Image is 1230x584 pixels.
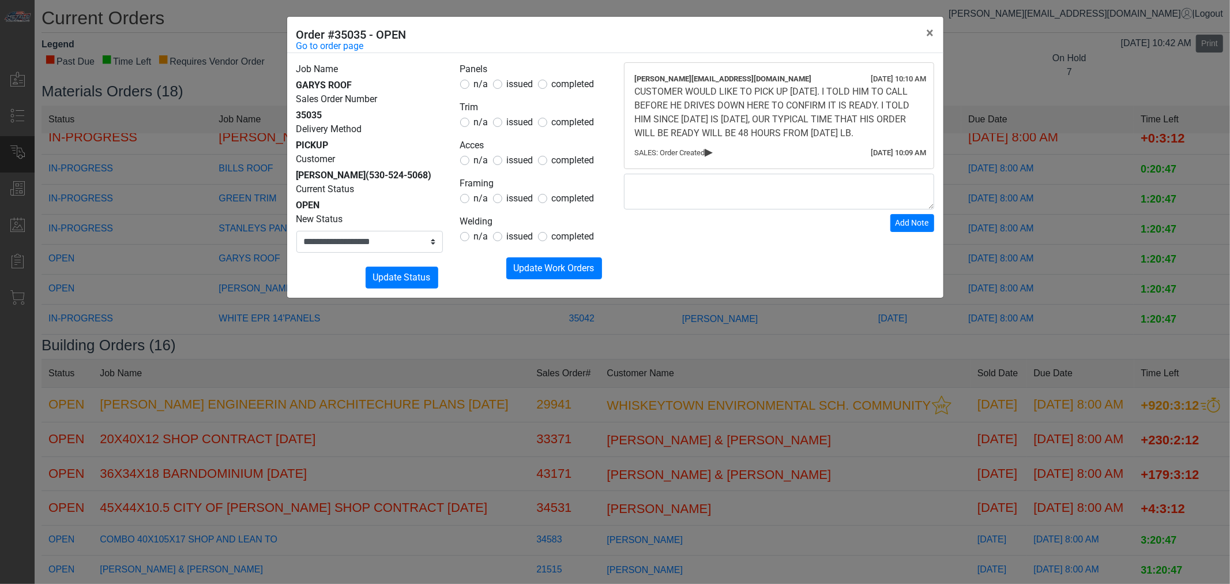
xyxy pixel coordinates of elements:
[507,78,533,89] span: issued
[296,92,378,106] label: Sales Order Number
[896,218,929,227] span: Add Note
[296,152,336,166] label: Customer
[507,155,533,166] span: issued
[296,212,343,226] label: New Status
[373,272,431,283] span: Update Status
[552,78,595,89] span: completed
[460,62,607,77] legend: Panels
[552,155,595,166] span: completed
[474,78,488,89] span: n/a
[507,117,533,128] span: issued
[890,214,934,232] button: Add Note
[552,117,595,128] span: completed
[507,231,533,242] span: issued
[474,117,488,128] span: n/a
[506,257,602,279] button: Update Work Orders
[296,199,443,212] div: OPEN
[917,17,943,49] button: Close
[474,193,488,204] span: n/a
[296,39,364,53] a: Go to order page
[705,148,713,155] span: ▸
[514,263,595,274] span: Update Work Orders
[296,169,443,182] div: [PERSON_NAME]
[474,231,488,242] span: n/a
[296,138,443,152] div: PICKUP
[460,177,607,192] legend: Framing
[296,108,443,122] div: 35035
[552,231,595,242] span: completed
[474,155,488,166] span: n/a
[552,193,595,204] span: completed
[635,85,923,140] div: CUSTOMER WOULD LIKE TO PICK UP [DATE]. I TOLD HIM TO CALL BEFORE HE DRIVES DOWN HERE TO CONFIRM I...
[296,182,355,196] label: Current Status
[296,122,362,136] label: Delivery Method
[296,80,352,91] span: GARYS ROOF
[296,62,338,76] label: Job Name
[871,147,927,159] div: [DATE] 10:09 AM
[366,170,432,181] span: (530-524-5068)
[635,147,923,159] div: SALES: Order Created
[296,26,407,43] h5: Order #35035 - OPEN
[460,100,607,115] legend: Trim
[871,73,927,85] div: [DATE] 10:10 AM
[635,74,812,83] span: [PERSON_NAME][EMAIL_ADDRESS][DOMAIN_NAME]
[460,138,607,154] legend: Acces
[460,215,607,230] legend: Welding
[366,267,438,289] button: Update Status
[507,193,533,204] span: issued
